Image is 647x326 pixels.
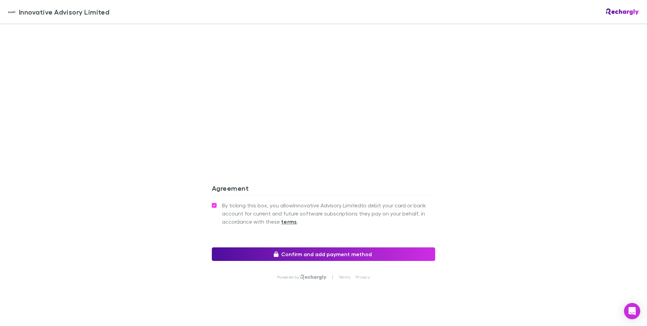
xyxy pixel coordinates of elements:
strong: terms [281,218,297,225]
img: Rechargly Logo [300,274,327,280]
img: Rechargly Logo [606,8,639,15]
button: Confirm and add payment method [212,247,435,261]
p: Powered by [277,274,300,280]
span: By ticking this box, you allow Innovative Advisory Limited to debit your card or bank account for... [222,201,435,226]
div: Open Intercom Messenger [624,303,640,319]
span: Innovative Advisory Limited [19,7,109,17]
a: Terms [339,274,350,280]
h3: Agreement [212,184,435,195]
a: Privacy [356,274,370,280]
img: Innovative Advisory Limited's Logo [8,8,16,16]
p: | [332,274,333,280]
